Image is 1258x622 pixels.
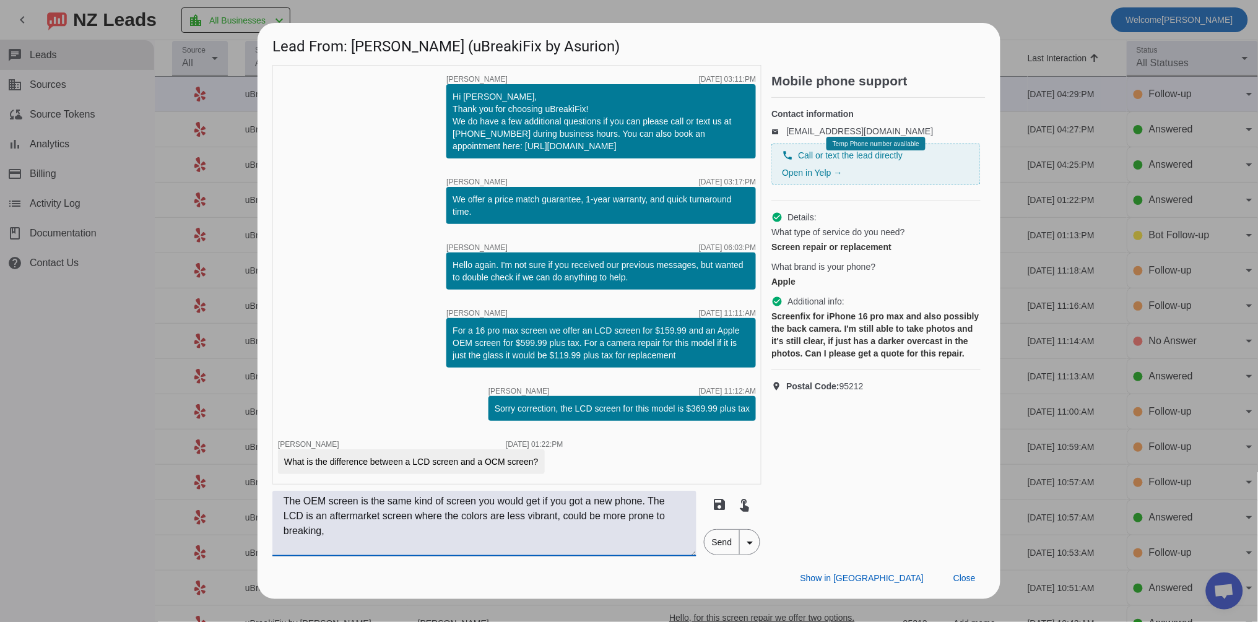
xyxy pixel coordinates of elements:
[713,497,727,512] mat-icon: save
[453,324,750,361] div: For a 16 pro max screen we offer an LCD screen for $159.99 and an Apple OEM screen for $599.99 pl...
[699,178,756,186] div: [DATE] 03:17:PM
[699,244,756,251] div: [DATE] 06:03:PM
[771,296,783,307] mat-icon: check_circle
[791,567,934,589] button: Show in [GEOGRAPHIC_DATA]
[771,381,786,391] mat-icon: location_on
[782,168,842,178] a: Open in Yelp →
[771,212,783,223] mat-icon: check_circle
[699,387,756,395] div: [DATE] 11:12:AM
[771,275,981,288] div: Apple
[771,241,981,253] div: Screen repair or replacement
[786,380,864,392] span: 95212
[278,440,339,449] span: [PERSON_NAME]
[258,23,1000,64] h1: Lead From: [PERSON_NAME] (uBreakiFix by Asurion)
[786,126,933,136] a: [EMAIL_ADDRESS][DOMAIN_NAME]
[446,244,508,251] span: [PERSON_NAME]
[705,530,740,555] span: Send
[833,140,919,147] span: Temp Phone number available
[771,128,786,134] mat-icon: email
[953,573,976,583] span: Close
[453,259,750,283] div: Hello again. I'm not sure if you received our previous messages, but wanted to double check if we...
[771,108,981,120] h4: Contact information
[737,497,752,512] mat-icon: touch_app
[453,193,750,218] div: We offer a price match guarantee, 1-year warranty, and quick turnaround time.​
[771,261,875,273] span: What brand is your phone?
[284,456,539,468] div: What is the difference between a LCD screen and a OCM screen?
[453,90,750,152] div: Hi [PERSON_NAME], Thank you for choosing uBreakiFix! We do have a few additional questions if you...
[943,567,986,589] button: Close
[506,441,563,448] div: [DATE] 01:22:PM
[771,226,905,238] span: What type of service do you need?
[699,76,756,83] div: [DATE] 03:11:PM
[782,150,793,161] mat-icon: phone
[800,573,924,583] span: Show in [GEOGRAPHIC_DATA]
[787,295,844,308] span: Additional info:
[742,535,757,550] mat-icon: arrow_drop_down
[446,309,508,317] span: [PERSON_NAME]
[446,76,508,83] span: [PERSON_NAME]
[786,381,839,391] strong: Postal Code:
[771,310,981,360] div: Screenfix for iPhone 16 pro max and also possibly the back camera. I'm still able to take photos ...
[446,178,508,186] span: [PERSON_NAME]
[495,402,750,415] div: Sorry correction, the LCD screen for this model is $369.99 plus tax
[798,149,903,162] span: Call or text the lead directly
[787,211,817,223] span: Details:
[771,75,986,87] h2: Mobile phone support
[699,309,756,317] div: [DATE] 11:11:AM
[488,387,550,395] span: [PERSON_NAME]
